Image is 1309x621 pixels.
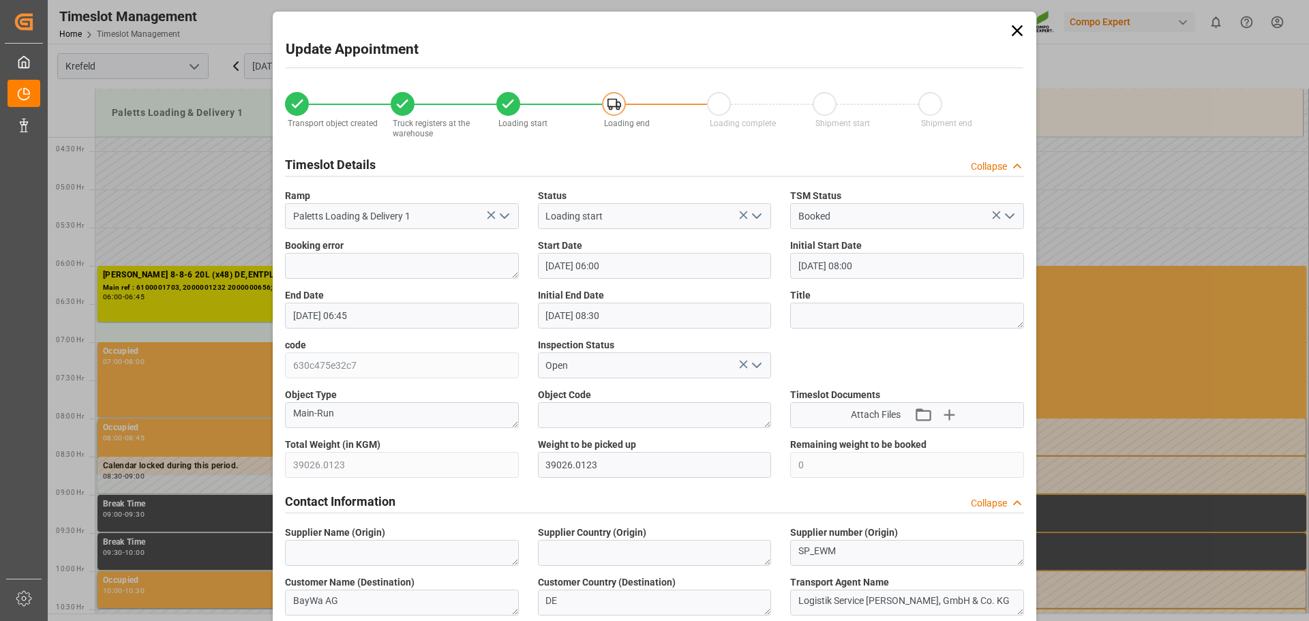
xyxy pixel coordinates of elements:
input: DD.MM.YYYY HH:MM [790,253,1024,279]
span: Customer Name (Destination) [285,575,415,590]
span: TSM Status [790,189,841,203]
span: Customer Country (Destination) [538,575,676,590]
input: DD.MM.YYYY HH:MM [285,303,519,329]
textarea: DE [538,590,772,616]
input: Type to search/select [285,203,519,229]
span: Status [538,189,567,203]
span: Shipment end [921,119,972,128]
span: Timeslot Documents [790,388,880,402]
h2: Timeslot Details [285,155,376,174]
span: Loading end [604,119,650,128]
span: Remaining weight to be booked [790,438,927,452]
h2: Update Appointment [286,39,419,61]
span: Weight to be picked up [538,438,636,452]
div: Collapse [971,496,1007,511]
span: Object Type [285,388,337,402]
span: Supplier Country (Origin) [538,526,646,540]
span: Inspection Status [538,338,614,352]
span: Object Code [538,388,591,402]
span: Initial Start Date [790,239,862,253]
textarea: Main-Run [285,402,519,428]
span: Loading complete [710,119,776,128]
input: DD.MM.YYYY HH:MM [538,253,772,279]
span: code [285,338,306,352]
span: End Date [285,288,324,303]
button: open menu [746,355,766,376]
span: Ramp [285,189,310,203]
input: DD.MM.YYYY HH:MM [538,303,772,329]
span: Transport Agent Name [790,575,889,590]
button: open menu [493,206,513,227]
textarea: BayWa AG [285,590,519,616]
textarea: Logistik Service [PERSON_NAME], GmbH & Co. KG [790,590,1024,616]
span: Loading start [498,119,547,128]
div: Collapse [971,160,1007,174]
span: Total Weight (in KGM) [285,438,380,452]
span: Supplier number (Origin) [790,526,898,540]
span: Shipment start [815,119,870,128]
span: Transport object created [288,119,378,128]
span: Truck registers at the warehouse [393,119,470,138]
span: Supplier Name (Origin) [285,526,385,540]
input: Type to search/select [538,203,772,229]
span: Title [790,288,811,303]
button: open menu [998,206,1019,227]
h2: Contact Information [285,492,395,511]
span: Booking error [285,239,344,253]
button: open menu [746,206,766,227]
span: Attach Files [851,408,901,422]
span: Initial End Date [538,288,604,303]
span: Start Date [538,239,582,253]
textarea: SP_EWM [790,540,1024,566]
